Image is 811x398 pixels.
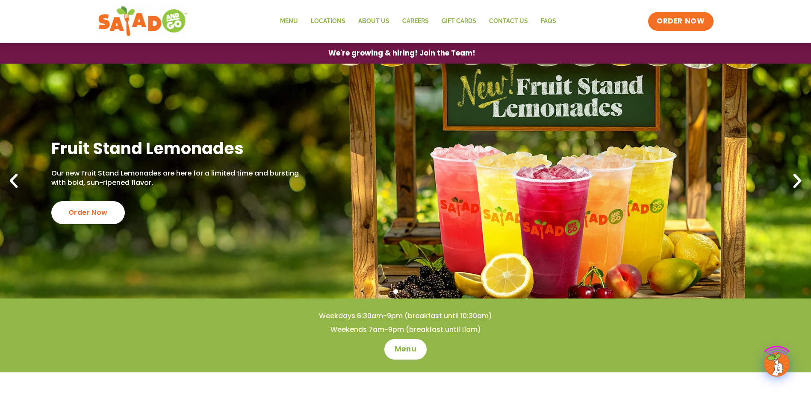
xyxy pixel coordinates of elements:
[788,172,807,190] div: Next slide
[51,138,302,159] h2: Fruit Stand Lemonades
[483,12,534,31] a: Contact Us
[98,4,188,38] img: new-SAG-logo-768×292
[316,43,488,63] a: We're growing & hiring! Join the Team!
[403,289,408,294] span: Go to slide 2
[4,172,23,190] div: Previous slide
[274,12,563,31] nav: Menu
[393,289,398,294] span: Go to slide 1
[648,12,713,31] a: ORDER NOW
[17,311,794,321] h4: Weekdays 6:30am-9pm (breakfast until 10:30am)
[51,201,125,224] div: Order Now
[51,169,302,188] p: Our new Fruit Stand Lemonades are here for a limited time and bursting with bold, sun-ripened fla...
[17,325,794,334] h4: Weekends 7am-9pm (breakfast until 11am)
[435,12,483,31] a: GIFT CARDS
[384,339,427,360] a: Menu
[304,12,352,31] a: Locations
[328,50,475,57] span: We're growing & hiring! Join the Team!
[534,12,563,31] a: FAQs
[657,16,705,26] span: ORDER NOW
[396,12,435,31] a: Careers
[274,12,304,31] a: Menu
[395,344,416,354] span: Menu
[352,12,396,31] a: About Us
[413,289,418,294] span: Go to slide 3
